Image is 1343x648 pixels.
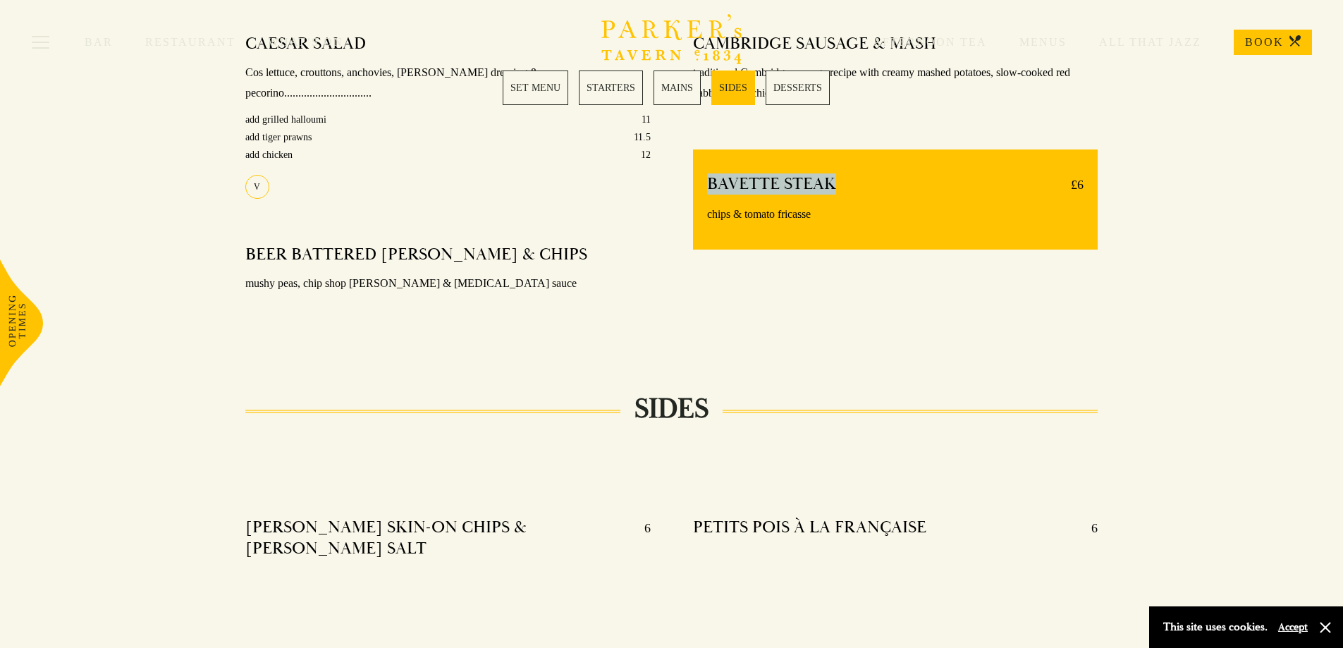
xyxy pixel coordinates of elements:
h4: PETITS POIS À LA FRANÇAISE [693,517,926,539]
h2: SIDES [620,392,723,426]
button: Close and accept [1318,621,1332,635]
p: This site uses cookies. [1163,617,1268,637]
h4: BEER BATTERED [PERSON_NAME] & CHIPS [245,244,587,265]
p: add chicken [245,146,293,164]
a: 2 / 5 [579,71,643,105]
a: 3 / 5 [654,71,701,105]
p: mushy peas, chip shop [PERSON_NAME] & [MEDICAL_DATA] sauce [245,274,651,294]
a: 5 / 5 [766,71,830,105]
p: 6 [1077,517,1098,539]
a: 1 / 5 [503,71,568,105]
button: Accept [1278,621,1308,634]
div: V [245,175,269,199]
p: chips & tomato fricasse [707,204,1084,225]
p: 6 [630,517,651,559]
h4: BAVETTE STEAK [707,173,836,196]
p: 12 [641,146,651,164]
h4: [PERSON_NAME] SKIN-ON CHIPS & [PERSON_NAME] SALT [245,517,630,559]
p: £6 [1057,173,1084,196]
a: 4 / 5 [711,71,755,105]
